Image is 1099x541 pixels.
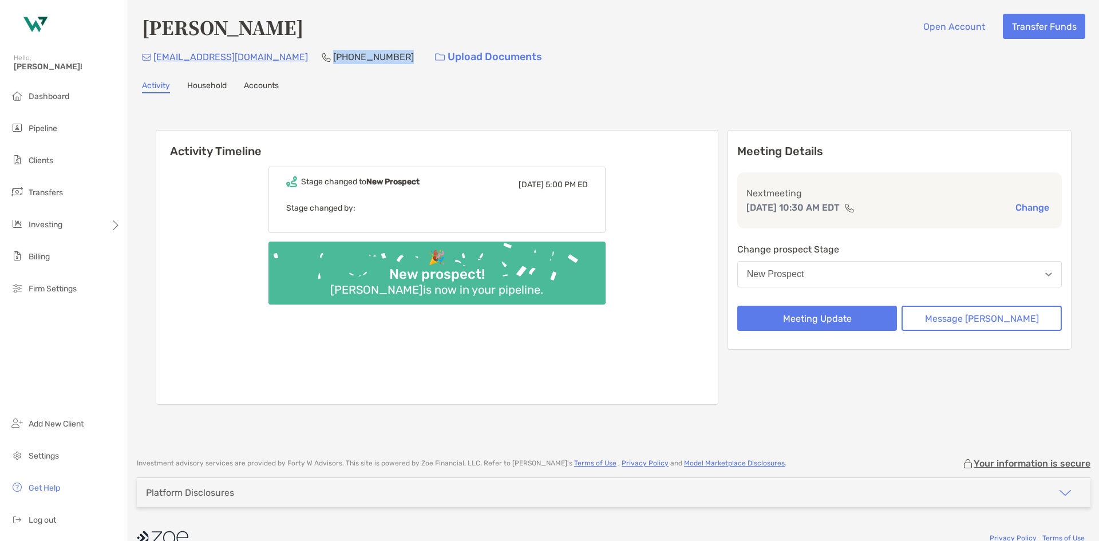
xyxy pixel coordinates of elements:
[29,188,63,198] span: Transfers
[622,459,669,467] a: Privacy Policy
[14,5,55,46] img: Zoe Logo
[333,50,414,64] p: [PHONE_NUMBER]
[29,156,53,165] span: Clients
[746,186,1053,200] p: Next meeting
[10,512,24,526] img: logout icon
[301,177,420,187] div: Stage changed to
[10,281,24,295] img: firm-settings icon
[153,50,308,64] p: [EMAIL_ADDRESS][DOMAIN_NAME]
[156,131,718,158] h6: Activity Timeline
[747,269,804,279] div: New Prospect
[1003,14,1085,39] button: Transfer Funds
[428,45,549,69] a: Upload Documents
[914,14,994,39] button: Open Account
[29,419,84,429] span: Add New Client
[10,249,24,263] img: billing icon
[10,121,24,135] img: pipeline icon
[519,180,544,189] span: [DATE]
[737,261,1062,287] button: New Prospect
[10,153,24,167] img: clients icon
[902,306,1062,331] button: Message [PERSON_NAME]
[435,53,445,61] img: button icon
[322,53,331,62] img: Phone Icon
[1012,202,1053,214] button: Change
[545,180,588,189] span: 5:00 PM ED
[29,252,50,262] span: Billing
[286,201,588,215] p: Stage changed by:
[424,250,450,266] div: 🎉
[737,242,1062,256] p: Change prospect Stage
[29,451,59,461] span: Settings
[737,144,1062,159] p: Meeting Details
[268,242,606,295] img: Confetti
[29,515,56,525] span: Log out
[844,203,855,212] img: communication type
[244,81,279,93] a: Accounts
[10,448,24,462] img: settings icon
[14,62,121,72] span: [PERSON_NAME]!
[737,306,898,331] button: Meeting Update
[10,217,24,231] img: investing icon
[29,124,57,133] span: Pipeline
[574,459,616,467] a: Terms of Use
[366,177,420,187] b: New Prospect
[29,220,62,230] span: Investing
[974,458,1090,469] p: Your information is secure
[142,54,151,61] img: Email Icon
[29,483,60,493] span: Get Help
[385,266,489,283] div: New prospect!
[29,284,77,294] span: Firm Settings
[142,14,303,40] h4: [PERSON_NAME]
[142,81,170,93] a: Activity
[29,92,69,101] span: Dashboard
[146,487,234,498] div: Platform Disclosures
[746,200,840,215] p: [DATE] 10:30 AM EDT
[326,283,548,297] div: [PERSON_NAME] is now in your pipeline.
[10,480,24,494] img: get-help icon
[10,89,24,102] img: dashboard icon
[10,416,24,430] img: add_new_client icon
[684,459,785,467] a: Model Marketplace Disclosures
[1045,273,1052,277] img: Open dropdown arrow
[10,185,24,199] img: transfers icon
[137,459,786,468] p: Investment advisory services are provided by Forty W Advisors . This site is powered by Zoe Finan...
[187,81,227,93] a: Household
[1058,486,1072,500] img: icon arrow
[286,176,297,187] img: Event icon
